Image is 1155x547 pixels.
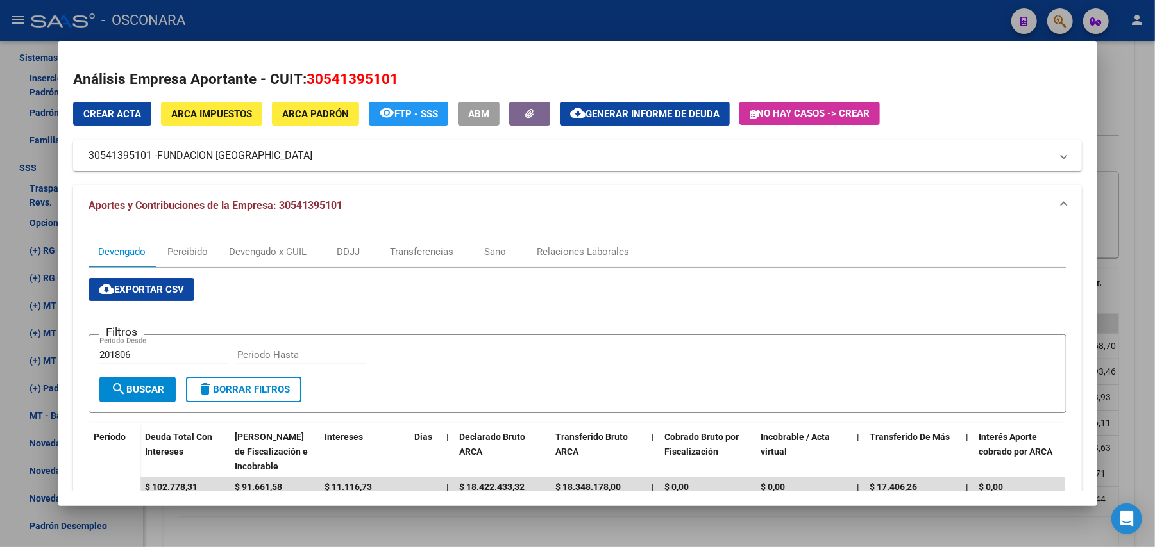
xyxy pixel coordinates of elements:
[560,102,730,126] button: Generar informe de deuda
[171,108,252,120] span: ARCA Impuestos
[966,432,968,442] span: |
[145,432,212,457] span: Deuda Total Con Intereses
[659,423,755,480] datatable-header-cell: Cobrado Bruto por Fiscalización
[83,108,141,120] span: Crear Acta
[390,245,453,259] div: Transferencias
[979,482,1003,492] span: $ 0,00
[864,423,961,480] datatable-header-cell: Transferido De Más
[325,482,372,492] span: $ 11.116,73
[111,381,126,396] mat-icon: search
[89,423,140,477] datatable-header-cell: Período
[161,102,262,126] button: ARCA Impuestos
[99,377,176,402] button: Buscar
[73,69,1082,90] h2: Análisis Empresa Aportante - CUIT:
[555,432,628,457] span: Transferido Bruto ARCA
[414,432,432,442] span: Dias
[646,423,659,480] datatable-header-cell: |
[974,423,1070,480] datatable-header-cell: Interés Aporte cobrado por ARCA
[550,423,646,480] datatable-header-cell: Transferido Bruto ARCA
[235,432,308,471] span: [PERSON_NAME] de Fiscalización e Incobrable
[325,432,363,442] span: Intereses
[157,148,312,163] span: FUNDACION [GEOGRAPHIC_DATA]
[99,284,184,295] span: Exportar CSV
[966,482,968,492] span: |
[186,377,301,402] button: Borrar Filtros
[230,423,319,480] datatable-header-cell: Deuda Bruta Neto de Fiscalización e Incobrable
[870,432,950,442] span: Transferido De Más
[857,482,859,492] span: |
[145,482,198,492] span: $ 102.778,31
[664,482,689,492] span: $ 0,00
[739,102,880,125] button: No hay casos -> Crear
[652,432,654,442] span: |
[98,245,146,259] div: Devengado
[198,381,213,396] mat-icon: delete
[89,148,1051,163] mat-panel-title: 30541395101 -
[282,108,349,120] span: ARCA Padrón
[852,423,864,480] datatable-header-cell: |
[337,245,360,259] div: DDJJ
[664,432,739,457] span: Cobrado Bruto por Fiscalización
[111,384,164,395] span: Buscar
[1111,503,1142,534] div: Open Intercom Messenger
[458,102,500,126] button: ABM
[484,245,506,259] div: Sano
[73,102,151,126] button: Crear Acta
[394,108,438,120] span: FTP - SSS
[198,384,290,395] span: Borrar Filtros
[750,108,870,119] span: No hay casos -> Crear
[73,185,1082,226] mat-expansion-panel-header: Aportes y Contribuciones de la Empresa: 30541395101
[94,432,126,442] span: Período
[446,432,449,442] span: |
[319,423,409,480] datatable-header-cell: Intereses
[89,199,342,211] span: Aportes y Contribuciones de la Empresa: 30541395101
[870,482,917,492] span: $ 17.406,26
[73,140,1082,171] mat-expansion-panel-header: 30541395101 -FUNDACION [GEOGRAPHIC_DATA]
[570,105,586,120] mat-icon: cloud_download
[89,278,194,301] button: Exportar CSV
[307,70,398,87] span: 30541395101
[235,482,282,492] span: $ 91.661,58
[454,423,550,480] datatable-header-cell: Declarado Bruto ARCA
[229,245,307,259] div: Devengado x CUIL
[755,423,852,480] datatable-header-cell: Incobrable / Acta virtual
[446,482,449,492] span: |
[468,108,489,120] span: ABM
[167,245,208,259] div: Percibido
[99,325,144,339] h3: Filtros
[379,105,394,120] mat-icon: remove_red_eye
[857,432,859,442] span: |
[555,482,621,492] span: $ 18.348.178,00
[761,482,785,492] span: $ 0,00
[979,432,1052,457] span: Interés Aporte cobrado por ARCA
[961,423,974,480] datatable-header-cell: |
[537,245,629,259] div: Relaciones Laborales
[652,482,654,492] span: |
[459,482,525,492] span: $ 18.422.433,32
[272,102,359,126] button: ARCA Padrón
[369,102,448,126] button: FTP - SSS
[409,423,441,480] datatable-header-cell: Dias
[761,432,830,457] span: Incobrable / Acta virtual
[140,423,230,480] datatable-header-cell: Deuda Total Con Intereses
[586,108,720,120] span: Generar informe de deuda
[99,281,114,297] mat-icon: cloud_download
[441,423,454,480] datatable-header-cell: |
[459,432,525,457] span: Declarado Bruto ARCA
